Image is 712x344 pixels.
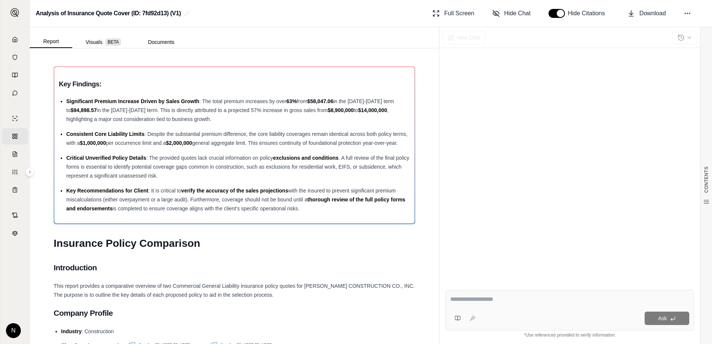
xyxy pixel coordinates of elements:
[429,6,477,21] button: Full Screen
[106,140,166,146] span: per occurrence limit and a
[6,323,21,338] div: N
[645,312,689,325] button: Ask
[2,146,28,162] a: Claim Coverage
[445,331,694,338] div: *Use references provided to verify information.
[489,6,534,21] button: Hide Chat
[105,38,121,46] span: BETA
[639,9,666,18] span: Download
[134,36,188,48] button: Documents
[66,188,396,203] span: with the insured to prevent significant premium miscalculations (either overpayment or a large au...
[10,8,19,17] img: Expand sidebar
[181,188,288,194] span: verify the accuracy of the sales projections
[2,182,28,198] a: Coverage Table
[71,107,97,113] span: $94,898.57
[59,77,410,91] h3: Key Findings:
[192,140,398,146] span: general aggregate limit. This ensures continuity of foundational protection year-over-year.
[82,328,114,334] span: : Construction
[199,98,286,104] span: : The total premium increases by over
[2,49,28,66] a: Documents Vault
[166,140,192,146] span: $2,000,000
[444,9,474,18] span: Full Screen
[2,67,28,83] a: Prompt Library
[307,98,333,104] span: $58,047.06
[2,110,28,127] a: Single Policy
[146,155,273,161] span: : The provided quotes lack crucial information on policy
[703,166,709,193] span: CONTENTS
[286,98,297,104] span: 63%
[97,107,328,113] span: in the [DATE]-[DATE] term. This is directly attributed to a projected 57% increase in gross sales...
[54,283,414,298] span: This report provides a comparative overview of two Commercial General Liability insurance policy ...
[568,9,610,18] span: Hide Citations
[66,155,146,161] span: Critical Unverified Policy Details
[2,31,28,48] a: Home
[72,36,134,48] button: Visuals
[66,131,407,146] span: : Despite the substantial premium difference, the core liability coverages remain identical acros...
[66,188,148,194] span: Key Recommendations for Client
[624,6,669,21] button: Download
[328,107,354,113] span: $8,900,000
[54,260,415,275] h2: Introduction
[66,131,144,137] span: Consistent Core Liability Limits
[358,107,387,113] span: $14,000,000
[297,98,307,104] span: from
[658,315,667,321] span: Ask
[80,140,106,146] span: $1,000,000
[54,233,415,254] h1: Insurance Policy Comparison
[2,164,28,180] a: Custom Report
[25,168,34,176] button: Expand sidebar
[30,35,72,48] button: Report
[66,155,409,179] span: . A full review of the final policy forms is essential to identify potential coverage gaps common...
[504,9,531,18] span: Hide Chat
[2,207,28,223] a: Contract Analysis
[2,128,28,144] a: Policy Comparisons
[54,305,415,321] h2: Company Profile
[61,328,82,334] span: Industry
[2,85,28,101] a: Chat
[7,5,22,20] button: Expand sidebar
[2,225,28,241] a: Legal Search Engine
[36,7,181,20] h2: Analysis of Insurance Quote Cover (ID: 7fd92d13) (V1)
[112,206,299,211] span: is completed to ensure coverage aligns with the client's specific operational risks.
[273,155,338,161] span: exclusions and conditions
[66,98,199,104] span: Significant Premium Increase Driven by Sales Growth
[148,188,181,194] span: : It is critical to
[354,107,358,113] span: to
